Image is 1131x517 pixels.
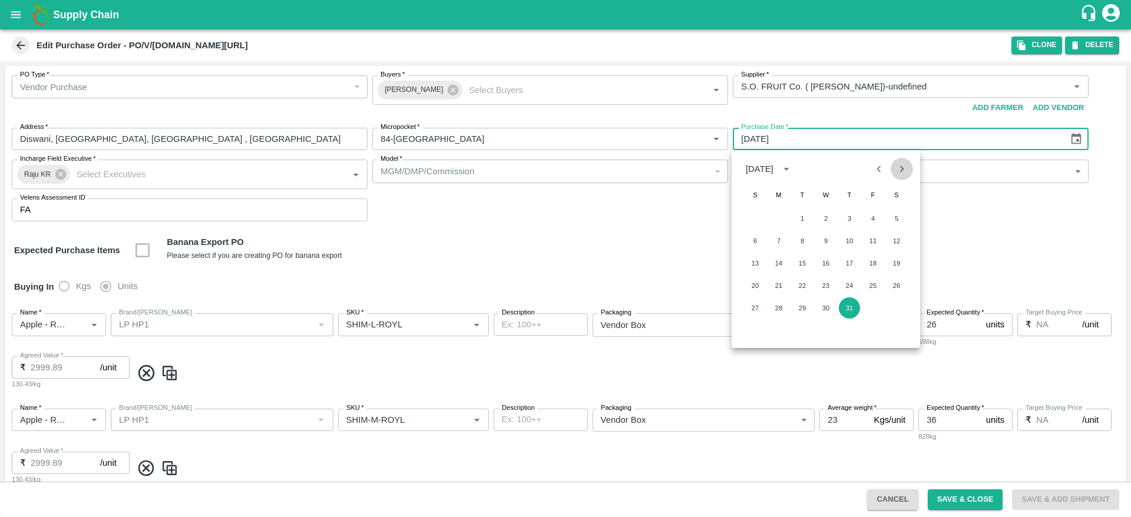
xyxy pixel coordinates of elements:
[1026,318,1031,331] p: ₹
[986,413,1004,426] p: units
[20,70,49,79] label: PO Type
[76,280,91,293] span: Kgs
[768,253,789,274] button: 14
[839,183,860,207] span: Thursday
[1082,318,1099,331] p: /unit
[709,131,724,147] button: Open
[31,452,100,474] input: 0.0
[768,297,789,319] button: 28
[12,474,130,485] div: 130.43/kg
[745,183,766,207] span: Sunday
[601,403,631,413] label: Packaging
[815,183,836,207] span: Wednesday
[862,208,884,229] button: 4
[464,82,690,98] input: Select Buyers
[768,275,789,296] button: 21
[342,412,451,427] input: SKU
[874,413,906,426] p: Kgs/unit
[768,230,789,251] button: 7
[839,297,860,319] button: 31
[1026,308,1083,317] label: Target Buying Price
[20,403,41,413] label: Name
[927,308,984,317] label: Expected Quantity
[118,280,138,293] span: Units
[745,230,766,251] button: 6
[886,183,907,207] span: Saturday
[792,230,813,251] button: 8
[20,81,87,94] p: Vendor Purchase
[20,456,26,469] p: ₹
[1065,37,1119,54] button: DELETE
[342,317,451,332] input: SKU
[862,275,884,296] button: 25
[1028,98,1089,118] button: Add Vendor
[815,253,836,274] button: 16
[20,203,31,216] p: FA
[927,403,984,413] label: Expected Quantity
[746,163,773,175] div: [DATE]
[17,168,58,181] span: Raju KR
[469,317,484,332] button: Open
[167,237,243,247] b: Banana Export PO
[14,246,120,255] strong: Expected Purchase Items
[792,275,813,296] button: 22
[815,275,836,296] button: 23
[20,308,41,317] label: Name
[891,158,913,180] button: Next month
[839,208,860,229] button: 3
[1011,37,1062,54] button: Clone
[792,208,813,229] button: 1
[918,431,1013,442] div: 828kg
[72,167,329,182] input: Select Executives
[20,154,95,164] label: Incharge Field Executive
[20,193,85,203] label: Velens Assessment ID
[741,122,788,132] label: Purchase Date
[777,160,796,178] button: calendar view is open, switch to year view
[15,317,68,332] input: Name
[709,82,724,98] button: Open
[161,363,178,383] img: CloneIcon
[601,308,631,317] label: Packaging
[469,412,484,427] button: Open
[1026,403,1083,413] label: Target Buying Price
[828,403,877,413] label: Average weight
[792,183,813,207] span: Tuesday
[867,489,918,510] button: Cancel
[20,361,26,374] p: ₹
[381,122,420,132] label: Micropocket
[37,41,248,50] b: Edit Purchase Order - PO/V/[DOMAIN_NAME][URL]
[741,70,769,79] label: Supplier
[1026,413,1031,426] p: ₹
[15,412,68,427] input: Name
[1065,128,1087,150] button: Choose date, selected date is Jul 31, 2025
[378,84,450,96] span: [PERSON_NAME]
[918,409,981,431] input: 0
[918,336,1013,347] div: 598kg
[20,351,63,360] label: Agreed Value
[12,128,368,150] input: Address
[862,183,884,207] span: Friday
[381,70,405,79] label: Buyers
[601,413,646,426] p: Vendor Box
[87,412,102,427] button: Open
[29,3,53,26] img: logo
[87,317,102,332] button: Open
[346,403,363,413] label: SKU
[53,6,1080,23] a: Supply Chain
[378,81,462,100] div: [PERSON_NAME]
[346,308,363,317] label: SKU
[20,446,63,456] label: Agreed Value
[1080,4,1100,25] div: customer-support
[59,274,147,298] div: buying_in
[1036,313,1082,336] input: 0.0
[868,158,890,180] button: Previous month
[9,274,59,299] h6: Buying In
[1069,79,1084,94] button: Open
[31,356,100,379] input: 0.0
[1082,413,1099,426] p: /unit
[348,167,363,182] button: Open
[736,79,1050,94] input: Select Supplier
[745,297,766,319] button: 27
[100,361,117,374] p: /unit
[886,275,907,296] button: 26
